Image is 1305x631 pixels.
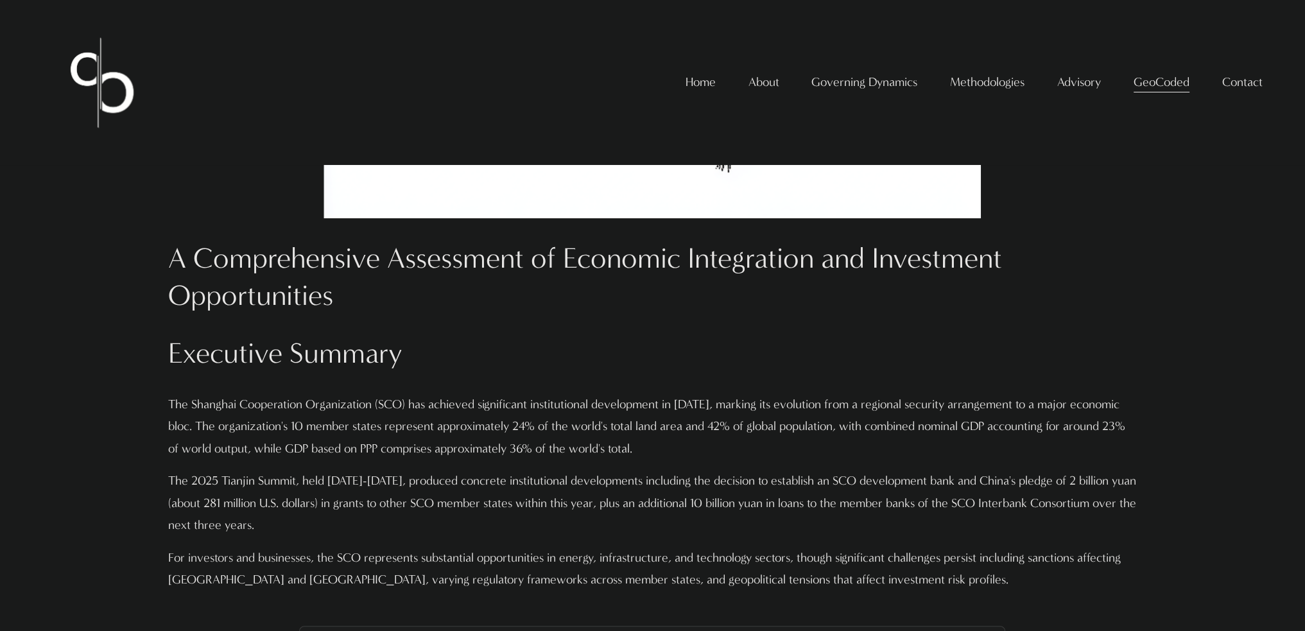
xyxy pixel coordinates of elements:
span: About [748,71,779,94]
span: Contact [1222,71,1263,94]
a: Home [686,70,716,94]
a: folder dropdown [950,70,1024,94]
p: The 2025 Tianjin Summit, held [DATE]-[DATE], produced concrete institutional developments includi... [168,470,1137,537]
img: Christopher Sanchez &amp; Co. [43,24,161,142]
a: folder dropdown [1057,70,1101,94]
h2: Executive Summary [168,335,1137,372]
p: The Shanghai Cooperation Organization (SCO) has achieved significant institutional development in... [168,393,1137,460]
h2: A Comprehensive Assessment of Economic Integration and Investment Opportunities [168,240,1137,315]
a: folder dropdown [1134,70,1189,94]
a: folder dropdown [811,70,917,94]
span: Methodologies [950,71,1024,94]
span: GeoCoded [1134,71,1189,94]
a: folder dropdown [748,70,779,94]
span: Advisory [1057,71,1101,94]
span: Governing Dynamics [811,71,917,94]
a: folder dropdown [1222,70,1263,94]
p: For investors and businesses, the SCO represents substantial opportunities in energy, infrastruct... [168,547,1137,591]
